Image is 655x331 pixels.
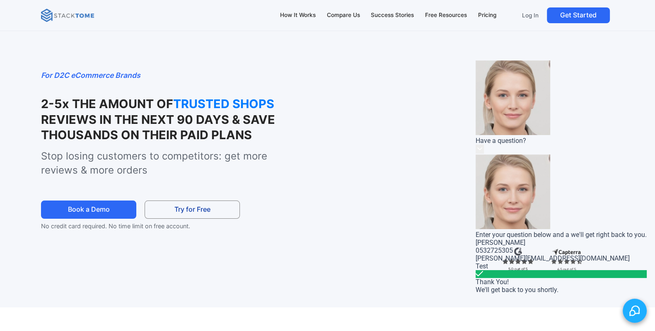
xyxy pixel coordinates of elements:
a: Book a Demo [41,201,136,219]
div: Compare Us [327,11,360,20]
a: Free Resources [421,7,471,24]
div: Pricing [478,11,496,20]
div: Success Stories [371,11,414,20]
div: Free Resources [425,11,467,20]
a: Compare Us [323,7,364,24]
a: Try for Free [145,201,240,219]
p: Stop losing customers to competitors: get more reviews & more orders [41,149,288,177]
em: For D2C eCommerce Brands [41,71,140,80]
a: Log In [517,7,544,23]
strong: REVIEWS IN THE NEXT 90 DAYS & SAVE THOUSANDS ON THEIR PAID PLANS [41,112,275,142]
strong: TRUSTED SHOPS [173,96,274,111]
p: Log In [522,12,538,19]
iframe: StackTome- product_demo 07.24 - 1.3x speed (1080p) [306,70,614,243]
a: Success Stories [367,7,418,24]
p: No credit card required. No time limit on free account. [41,221,253,231]
a: How It Works [276,7,319,24]
a: Get Started [547,7,610,23]
strong: 2-5x THE AMOUNT OF [41,97,173,111]
a: Pricing [474,7,500,24]
div: How It Works [280,11,316,20]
